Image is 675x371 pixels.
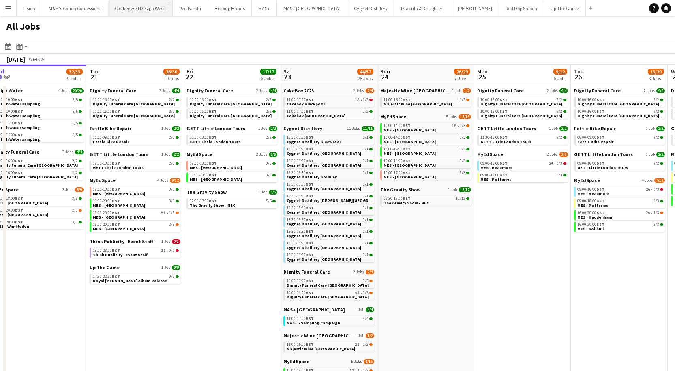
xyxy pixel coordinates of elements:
span: 13/15 [459,114,471,119]
span: 2/2 [363,109,369,114]
span: BST [403,158,411,163]
span: 2 Jobs [159,88,170,93]
div: Majestic Wine [GEOGRAPHIC_DATA]1 Job1/211:00-15:00BST1/2Majestic Wine [GEOGRAPHIC_DATA] [380,88,471,114]
span: 3/3 [460,171,465,175]
span: 3/3 [460,147,465,151]
div: MyEdSpace4 Jobs9/1209:00-18:00BST3/3MES - [GEOGRAPHIC_DATA]16:00-20:00BST3/3MES - [GEOGRAPHIC_DAT... [90,177,180,238]
span: 3/6 [559,152,568,157]
span: 1 Job [452,88,461,93]
a: Cygnet Distillery11 Jobs11/11 [283,125,374,131]
span: BST [15,170,23,175]
a: Dignity Funeral Care2 Jobs4/4 [90,88,180,94]
span: 2/2 [72,171,78,175]
span: BST [596,161,604,166]
span: GETT Little London Tours [477,125,536,131]
a: 13:30-18:30BST1/1Cygnet Distillery Bluewater [287,135,373,144]
span: Cygnet Distillery Bluewater [287,139,341,144]
span: 9/12 [170,178,180,183]
span: 3/3 [557,173,562,177]
span: 13:30-18:30 [287,135,314,139]
span: 11 Jobs [347,126,360,131]
span: BST [403,170,411,175]
span: BST [596,109,604,114]
span: 5/5 [72,98,78,102]
button: [PERSON_NAME] [451,0,499,16]
a: 10:00-16:00BST2/2Dignity Funeral Care [GEOGRAPHIC_DATA] [190,97,276,106]
span: GETT Little London Tours [93,165,144,170]
span: 10:00-14:00 [384,124,411,128]
div: GETT Little London Tours1 Job2/211:30-18:00BST2/2GETT Little London Tours [186,125,277,151]
a: 10:00-17:00BST3/3MES - [GEOGRAPHIC_DATA] [384,170,469,179]
span: 4 Jobs [58,88,69,93]
a: 10:00-16:00BST2/2Dignity Funeral Care [GEOGRAPHIC_DATA] [93,97,179,106]
span: 09:00-18:00 [577,161,604,165]
span: 10:00-16:00 [577,109,604,114]
button: M&M's Couch Confessions [42,0,108,16]
div: • [384,124,469,128]
span: BST [306,170,314,175]
span: Fettle Bike Repair [93,139,129,144]
a: 10:00-16:00BST2/2Dignity Funeral Care [GEOGRAPHIC_DATA] [190,109,276,118]
span: BST [403,123,411,128]
span: 16:00-20:00 [190,173,217,177]
span: MES - Northfield [384,174,436,180]
span: 2/2 [656,126,665,131]
span: BST [112,135,120,140]
span: 5/5 [72,121,78,125]
span: BST [15,120,23,126]
span: 2/2 [169,161,175,165]
span: 09:30-18:00 [93,161,120,165]
span: GETT Little London Tours [190,139,240,144]
a: 11:00-17:00BST2/2Cakebox [GEOGRAPHIC_DATA] [287,109,373,118]
a: MyEdSpace2 Jobs3/6 [477,151,568,157]
span: Cygnet Distillery Bristol [287,163,361,168]
a: 11:30-18:00BST2/2GETT Little London Tours [480,135,566,144]
span: 5 Jobs [446,114,457,119]
span: 1 Job [646,126,655,131]
a: 06:00-09:00BST2/2Fettle Bike Repair [577,135,663,144]
a: 13:30-18:30BST1/1Cygnet Distillery [GEOGRAPHIC_DATA] [287,182,373,191]
span: Dignity Funeral Care Southampton [480,113,562,118]
span: 1/2 [460,98,465,102]
span: 10:00-16:00 [480,109,508,114]
span: BST [499,97,508,102]
a: GETT Little London Tours1 Job2/2 [186,125,277,131]
div: CakeBox 20252 Jobs2/411:00-17:00BST1A•0/2Cakebox Blackpool11:00-17:00BST2/2Cakebox [GEOGRAPHIC_DATA] [283,88,374,125]
a: 13:30-18:30BST1/1Cygnet Distillery [GEOGRAPHIC_DATA] [287,146,373,156]
span: 1A [355,98,360,102]
span: BST [112,109,120,114]
span: Dignity Funeral Care [90,88,136,94]
span: 4/4 [75,150,84,154]
span: BST [499,109,508,114]
a: GETT Little London Tours1 Job2/2 [574,151,665,157]
a: GETT Little London Tours1 Job2/2 [477,125,568,131]
span: 2/2 [557,98,562,102]
a: 11:00-15:00BST1/2Majestic Wine [GEOGRAPHIC_DATA] [384,97,469,106]
button: Fision [17,0,42,16]
span: 2/2 [169,109,175,114]
span: 5/5 [72,133,78,137]
span: BST [306,182,314,187]
span: 11:00-17:00 [287,98,314,102]
span: MyEdSpace [574,177,600,183]
a: MyEdSpace4 Jobs9/12 [90,177,180,183]
span: 10:00-14:00 [384,135,411,139]
span: MES - Beaumont [480,165,513,170]
span: 10:00-16:00 [93,98,120,102]
span: Cakebox Edinburgh [287,113,345,118]
div: Fettle Bike Repair1 Job2/206:00-09:00BST2/2Fettle Bike Repair [90,125,180,151]
a: Fettle Bike Repair1 Job2/2 [90,125,180,131]
span: 1/1 [363,159,369,163]
span: Cygnet Distillery [283,125,322,131]
a: 10:00-16:00BST2/2Dignity Funeral Care [GEOGRAPHIC_DATA] [93,109,179,118]
div: Dignity Funeral Care2 Jobs4/410:00-16:00BST2/2Dignity Funeral Care [GEOGRAPHIC_DATA]10:00-16:00BS... [90,88,180,125]
div: • [287,98,373,102]
a: MyEdSpace4 Jobs7/12 [574,177,665,183]
span: Dignity Funeral Care [186,88,233,94]
a: 10:00-16:00BST2/2Dignity Funeral Care [GEOGRAPHIC_DATA] [480,109,566,118]
a: Dignity Funeral Care2 Jobs4/4 [477,88,568,94]
a: 16:00-20:00BST3/3MES - [GEOGRAPHIC_DATA] [190,172,276,182]
span: 1/2 [463,88,471,93]
a: 13:30-18:30BST1/1Cygnet Distillery [GEOGRAPHIC_DATA] [287,158,373,167]
span: 2/2 [559,126,568,131]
